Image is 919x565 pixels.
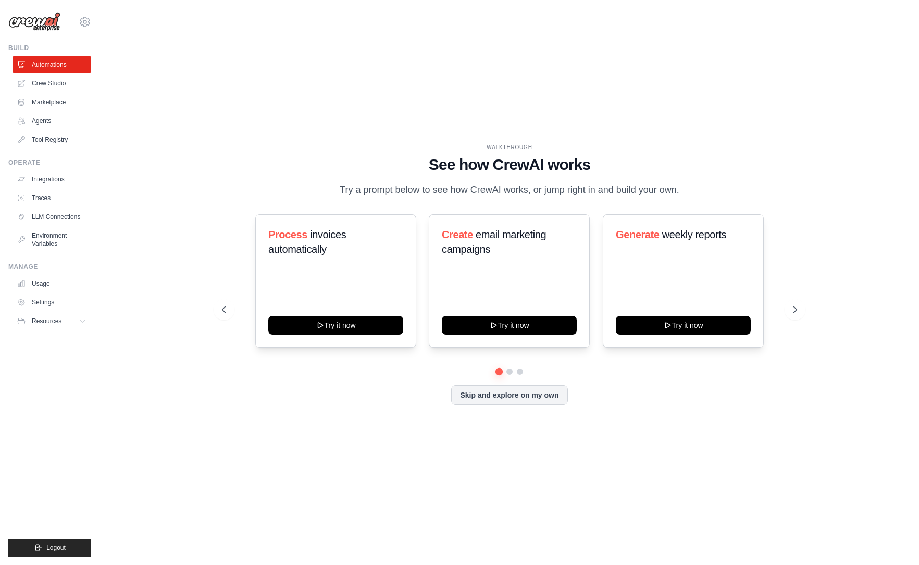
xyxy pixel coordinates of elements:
[451,385,567,405] button: Skip and explore on my own
[8,12,60,32] img: Logo
[32,317,61,325] span: Resources
[13,294,91,311] a: Settings
[8,44,91,52] div: Build
[268,316,403,335] button: Try it now
[46,544,66,552] span: Logout
[442,316,577,335] button: Try it now
[13,313,91,329] button: Resources
[8,158,91,167] div: Operate
[662,229,726,240] span: weekly reports
[13,131,91,148] a: Tool Registry
[442,229,473,240] span: Create
[222,143,797,151] div: WALKTHROUGH
[222,155,797,174] h1: See how CrewAI works
[13,75,91,92] a: Crew Studio
[13,171,91,188] a: Integrations
[13,227,91,252] a: Environment Variables
[13,94,91,110] a: Marketplace
[13,208,91,225] a: LLM Connections
[442,229,546,255] span: email marketing campaigns
[13,113,91,129] a: Agents
[8,539,91,557] button: Logout
[8,263,91,271] div: Manage
[268,229,307,240] span: Process
[13,56,91,73] a: Automations
[616,229,660,240] span: Generate
[13,190,91,206] a: Traces
[334,182,685,198] p: Try a prompt below to see how CrewAI works, or jump right in and build your own.
[616,316,751,335] button: Try it now
[13,275,91,292] a: Usage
